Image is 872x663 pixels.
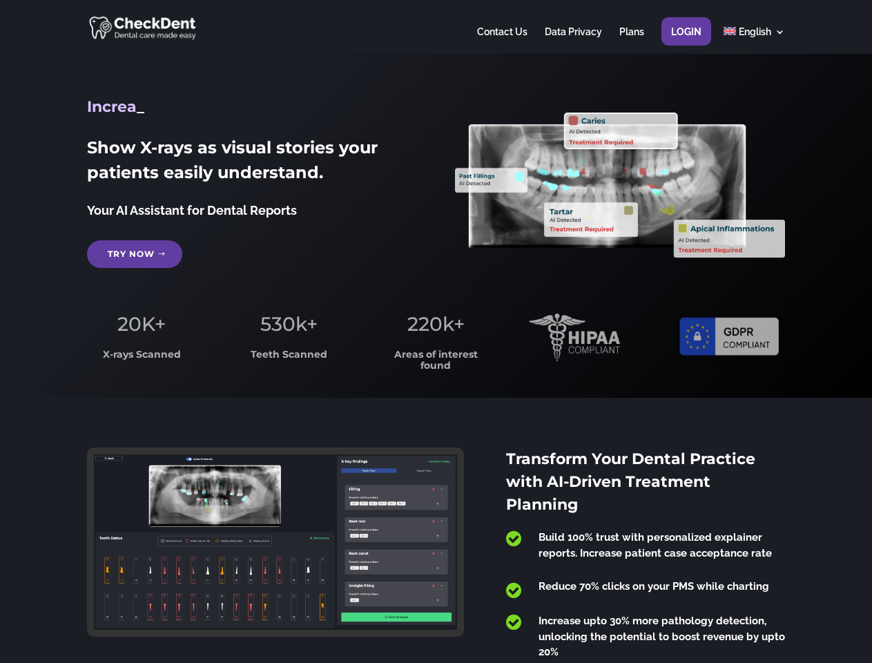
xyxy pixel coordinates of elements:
[117,312,166,336] span: 20K+
[739,26,771,37] span: English
[382,349,491,378] h3: Areas of interest found
[455,113,784,258] img: X_Ray_annotated
[407,312,465,336] span: 220k+
[724,27,785,54] a: English
[260,312,318,336] span: 530k+
[539,615,785,658] span: Increase upto 30% more pathology detection, unlocking the potential to boost revenue by upto 20%
[506,582,521,599] span: 
[87,240,182,268] a: Try Now
[506,450,755,514] span: Transform Your Dental Practice with AI-Driven Treatment Planning
[506,613,521,631] span: 
[539,580,769,593] span: Reduce 70% clicks on your PMS while charting
[545,27,602,54] a: Data Privacy
[87,203,297,218] span: Your AI Assistant for Dental Reports
[506,530,521,548] span: 
[539,531,772,559] span: Build 100% trust with personalized explainer reports. Increase patient case acceptance rate
[671,27,701,54] a: Login
[477,27,527,54] a: Contact Us
[87,135,416,192] h2: Show X-rays as visual stories your patients easily understand.
[137,97,144,116] span: _
[89,14,197,41] img: CheckDent AI
[619,27,644,54] a: Plans
[87,97,137,116] span: Increa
